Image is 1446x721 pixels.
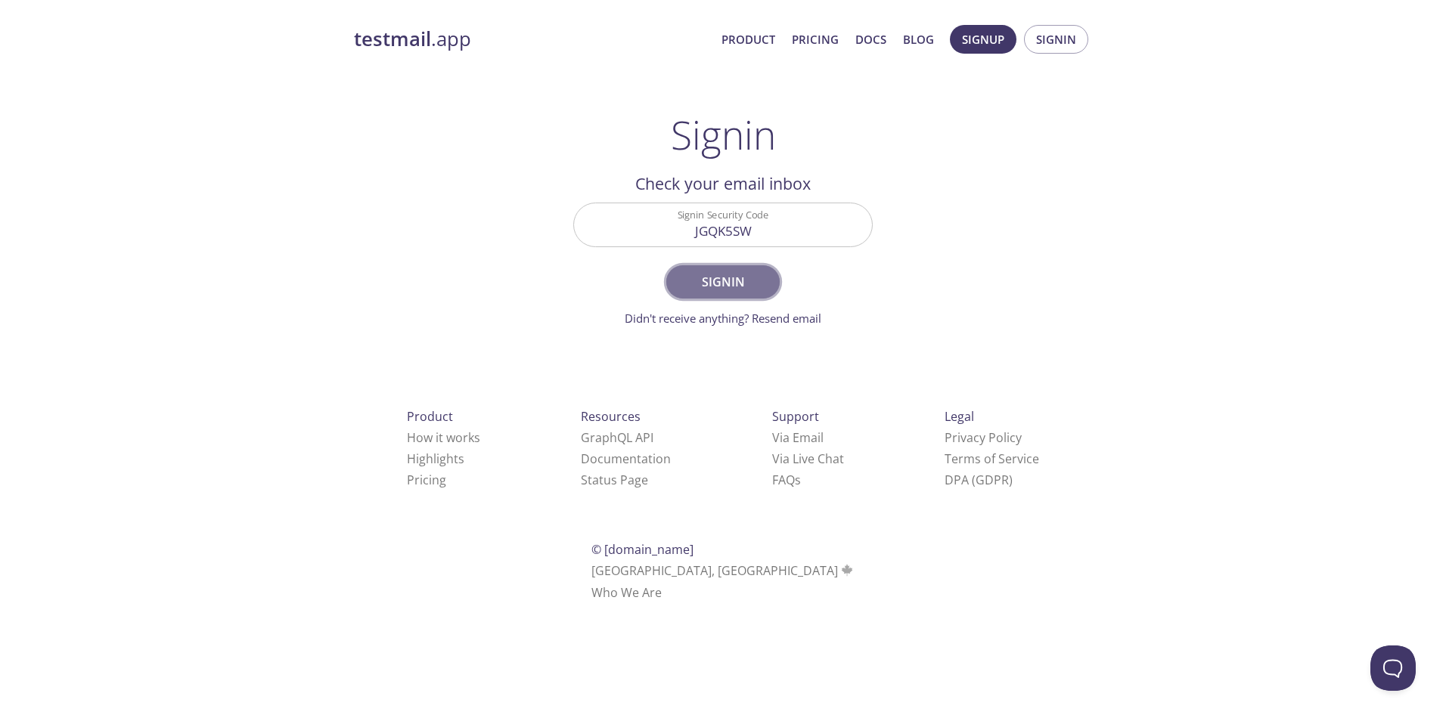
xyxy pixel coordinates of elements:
[945,429,1022,446] a: Privacy Policy
[591,541,694,558] span: © [DOMAIN_NAME]
[772,450,844,467] a: Via Live Chat
[581,408,641,425] span: Resources
[407,408,453,425] span: Product
[795,472,801,488] span: s
[354,26,431,52] strong: testmail
[407,450,464,467] a: Highlights
[671,112,776,157] h1: Signin
[581,472,648,488] a: Status Page
[1036,29,1076,49] span: Signin
[950,25,1016,54] button: Signup
[945,472,1013,488] a: DPA (GDPR)
[1370,645,1416,691] iframe: Help Scout Beacon - Open
[721,29,775,49] a: Product
[903,29,934,49] a: Blog
[962,29,1004,49] span: Signup
[591,562,855,579] span: [GEOGRAPHIC_DATA], [GEOGRAPHIC_DATA]
[354,26,709,52] a: testmail.app
[772,472,801,488] a: FAQ
[683,271,763,292] span: Signin
[772,429,824,446] a: Via Email
[1024,25,1088,54] button: Signin
[855,29,886,49] a: Docs
[666,265,780,299] button: Signin
[792,29,839,49] a: Pricing
[772,408,819,425] span: Support
[591,584,662,601] a: Who We Are
[625,311,821,326] a: Didn't receive anything? Resend email
[945,408,974,425] span: Legal
[945,450,1039,467] a: Terms of Service
[581,450,671,467] a: Documentation
[407,429,480,446] a: How it works
[407,472,446,488] a: Pricing
[573,171,873,196] h2: Check your email inbox
[581,429,653,446] a: GraphQL API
